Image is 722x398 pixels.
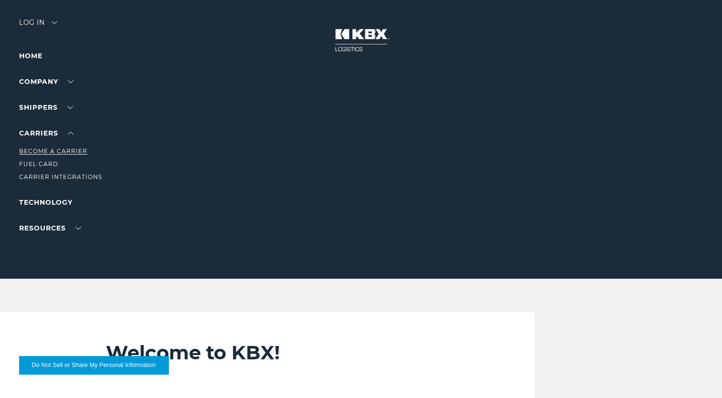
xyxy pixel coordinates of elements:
[19,19,57,33] div: Log in
[19,52,42,60] a: Home
[19,160,58,168] a: Fuel Card
[52,21,57,24] img: arrow
[106,341,496,365] h2: Welcome to KBX!
[19,103,73,112] a: SHIPPERS
[674,352,722,398] iframe: Chat Widget
[19,224,81,232] a: RESOURCES
[19,173,102,180] a: Carrier Integrations
[19,356,168,374] button: Do Not Sell or Share My Personal Information
[325,19,397,61] img: kbx logo
[19,77,73,86] a: Company
[19,147,87,155] a: Become a Carrier
[19,129,73,137] a: Carriers
[19,198,73,207] a: Technology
